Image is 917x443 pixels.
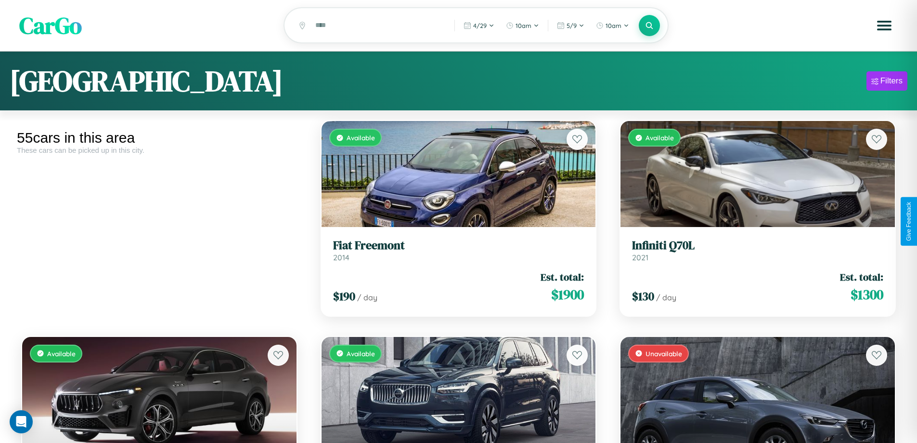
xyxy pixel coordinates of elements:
[347,134,375,142] span: Available
[591,18,634,33] button: 10am
[347,349,375,358] span: Available
[866,71,907,91] button: Filters
[632,288,654,304] span: $ 130
[632,239,883,253] h3: Infiniti Q70L
[871,12,898,39] button: Open menu
[333,239,584,262] a: Fiat Freemont2014
[851,285,883,304] span: $ 1300
[551,285,584,304] span: $ 1900
[646,134,674,142] span: Available
[552,18,589,33] button: 5/9
[10,61,283,101] h1: [GEOGRAPHIC_DATA]
[17,130,302,146] div: 55 cars in this area
[333,239,584,253] h3: Fiat Freemont
[840,270,883,284] span: Est. total:
[646,349,682,358] span: Unavailable
[459,18,499,33] button: 4/29
[333,288,355,304] span: $ 190
[541,270,584,284] span: Est. total:
[516,22,531,29] span: 10am
[880,76,903,86] div: Filters
[473,22,487,29] span: 4 / 29
[19,10,82,41] span: CarGo
[333,253,349,262] span: 2014
[656,293,676,302] span: / day
[357,293,377,302] span: / day
[501,18,544,33] button: 10am
[905,202,912,241] div: Give Feedback
[632,239,883,262] a: Infiniti Q70L2021
[10,410,33,433] div: Open Intercom Messenger
[606,22,621,29] span: 10am
[632,253,648,262] span: 2021
[17,146,302,154] div: These cars can be picked up in this city.
[47,349,76,358] span: Available
[567,22,577,29] span: 5 / 9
